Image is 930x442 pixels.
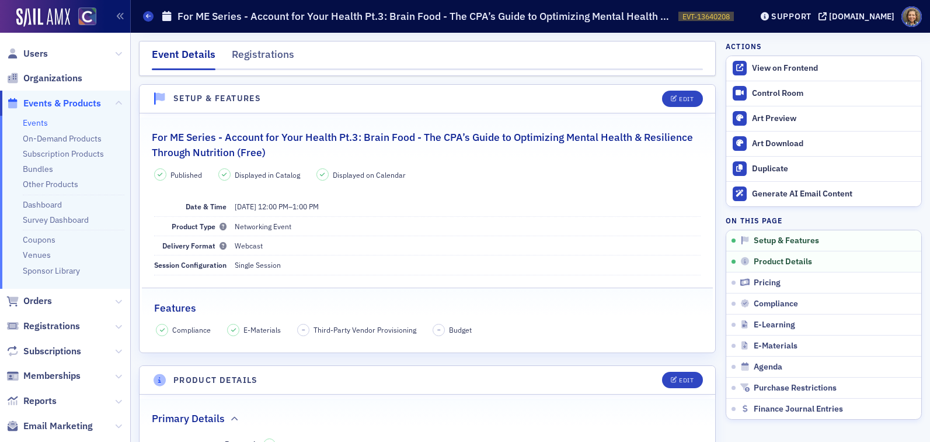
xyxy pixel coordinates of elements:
[754,257,812,267] span: Product Details
[23,47,48,60] span: Users
[258,202,288,211] time: 12:00 PM
[23,72,82,85] span: Organizations
[23,250,51,260] a: Venues
[437,326,441,334] span: –
[23,149,104,159] a: Subscription Products
[726,181,921,206] button: Generate AI Email Content
[6,370,81,382] a: Memberships
[173,92,261,105] h4: Setup & Features
[152,130,703,161] h2: For ME Series - Account for Your Health Pt.3: Brain Food - The CPA’s Guide to Optimizing Mental H...
[829,11,894,22] div: [DOMAIN_NAME]
[314,324,416,335] span: Third-Party Vendor Provisioning
[6,295,52,308] a: Orders
[752,88,915,99] div: Control Room
[23,370,81,382] span: Memberships
[70,8,96,27] a: View Homepage
[23,320,80,333] span: Registrations
[235,170,300,180] span: Displayed in Catalog
[16,8,70,27] img: SailAMX
[177,9,673,23] h1: For ME Series - Account for Your Health Pt.3: Brain Food - The CPA’s Guide to Optimizing Mental H...
[23,295,52,308] span: Orders
[752,113,915,124] div: Art Preview
[682,12,730,22] span: EVT-13640208
[679,377,694,384] div: Edit
[754,320,795,330] span: E-Learning
[302,326,305,334] span: –
[6,420,93,433] a: Email Marketing
[154,260,227,270] span: Session Configuration
[752,63,915,74] div: View on Frontend
[235,222,291,231] span: Networking Event
[901,6,922,27] span: Profile
[754,404,843,415] span: Finance Journal Entries
[23,234,55,245] a: Coupons
[172,222,227,231] span: Product Type
[662,91,702,107] button: Edit
[23,133,102,144] a: On-Demand Products
[754,299,798,309] span: Compliance
[232,47,294,68] div: Registrations
[6,72,82,85] a: Organizations
[23,215,89,225] a: Survey Dashboard
[154,301,196,316] h2: Features
[754,278,781,288] span: Pricing
[6,395,57,408] a: Reports
[726,215,922,226] h4: On this page
[333,170,406,180] span: Displayed on Calendar
[818,12,898,20] button: [DOMAIN_NAME]
[752,189,915,199] div: Generate AI Email Content
[23,97,101,110] span: Events & Products
[172,324,211,335] span: Compliance
[771,11,811,22] div: Support
[23,420,93,433] span: Email Marketing
[235,260,281,270] span: Single Session
[726,156,921,181] button: Duplicate
[235,202,256,211] span: [DATE]
[23,345,81,358] span: Subscriptions
[23,164,53,174] a: Bundles
[173,374,258,386] h4: Product Details
[23,395,57,408] span: Reports
[662,372,702,388] button: Edit
[23,179,78,189] a: Other Products
[170,170,202,180] span: Published
[752,139,915,149] div: Art Download
[679,96,694,102] div: Edit
[752,164,915,174] div: Duplicate
[23,265,80,276] a: Sponsor Library
[78,8,96,26] img: SailAMX
[754,383,837,393] span: Purchase Restrictions
[152,411,225,426] h2: Primary Details
[726,41,762,51] h4: Actions
[6,320,80,333] a: Registrations
[6,345,81,358] a: Subscriptions
[6,97,101,110] a: Events & Products
[235,241,263,250] span: Webcast
[449,324,472,335] span: Budget
[235,202,319,211] span: –
[754,362,782,372] span: Agenda
[243,324,281,335] span: E-Materials
[754,236,819,246] span: Setup & Features
[23,199,62,210] a: Dashboard
[6,47,48,60] a: Users
[754,341,797,351] span: E-Materials
[23,118,48,128] a: Events
[162,241,227,250] span: Delivery Format
[186,202,227,211] span: Date & Time
[726,131,921,156] a: Art Download
[726,56,921,81] a: View on Frontend
[292,202,319,211] time: 1:00 PM
[726,106,921,131] a: Art Preview
[152,47,215,70] div: Event Details
[726,81,921,106] a: Control Room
